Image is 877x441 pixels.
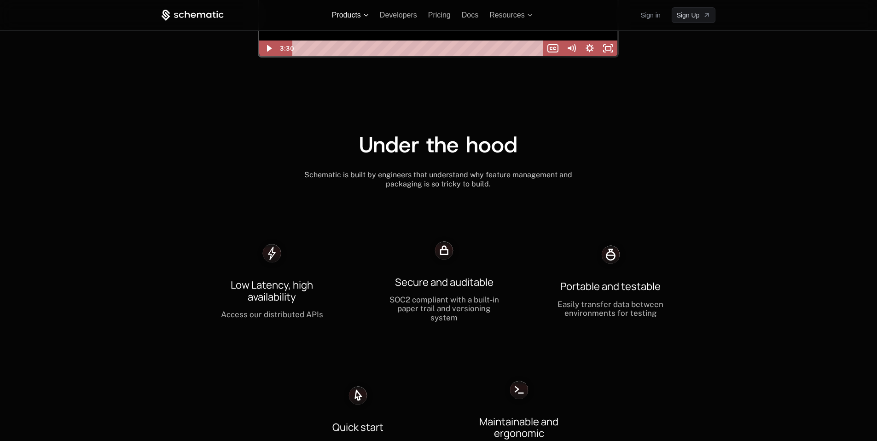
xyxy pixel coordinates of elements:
button: Mute [562,41,581,56]
button: Play Video [259,41,278,56]
a: Docs [462,11,478,19]
img: Icon code [502,374,536,409]
img: Icon cursor [341,380,375,414]
div: Maintainable and ergonomic [464,416,573,440]
span: Sign Up [677,11,700,20]
a: [object Object] [672,7,716,23]
img: Icon thunder [255,238,289,272]
span: Under the hood [359,130,517,159]
div: Access our distributed APIs [221,310,323,319]
div: Secure and auditable [395,277,494,288]
div: Playbar [299,41,540,56]
span: Products [332,11,361,19]
a: Pricing [428,11,451,19]
span: Resources [489,11,524,19]
img: Icon lock [427,235,461,269]
img: Icon bottle [593,239,628,273]
div: Low Latency, high availability [212,279,332,303]
button: Fullscreen [599,41,617,56]
button: Show captions menu [544,41,562,56]
button: Show settings menu [581,41,599,56]
a: Sign in [641,8,661,23]
div: Easily transfer data between environments for testing [556,300,665,318]
a: Developers [380,11,417,19]
span: Schematic is built by engineers that understand why feature management and packaging is so tricky... [304,170,574,188]
div: Quick start [332,422,383,433]
div: SOC2 compliant with a built-in paper trail and versioning system [388,296,500,323]
div: Portable and testable [560,281,661,292]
